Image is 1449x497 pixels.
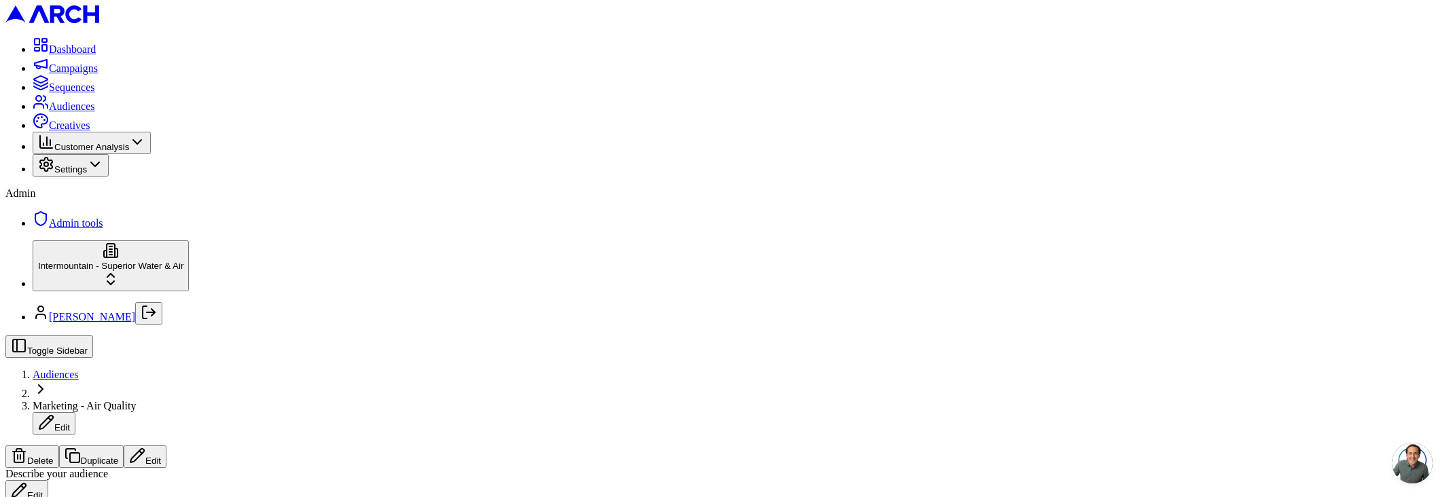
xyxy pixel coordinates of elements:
span: Customer Analysis [54,142,129,152]
button: Edit [124,445,166,468]
a: Dashboard [33,43,96,55]
a: Creatives [33,119,90,131]
a: Admin tools [33,217,103,229]
button: Settings [33,154,109,177]
span: Describe your audience [5,468,108,479]
span: Creatives [49,119,90,131]
span: Marketing - Air Quality [33,400,136,411]
span: Audiences [49,100,95,112]
a: [PERSON_NAME] [49,311,135,323]
span: Admin tools [49,217,103,229]
button: Delete [5,445,59,468]
nav: breadcrumb [5,369,1444,435]
button: Edit [33,412,75,435]
button: Customer Analysis [33,132,151,154]
a: Campaigns [33,62,98,74]
a: Audiences [33,100,95,112]
span: Dashboard [49,43,96,55]
span: Sequences [49,81,95,93]
span: Intermountain - Superior Water & Air [38,261,183,271]
span: Campaigns [49,62,98,74]
button: Duplicate [59,445,124,468]
span: Toggle Sidebar [27,346,88,356]
span: Settings [54,164,87,174]
div: Admin [5,187,1444,200]
button: Toggle Sidebar [5,335,93,358]
a: Sequences [33,81,95,93]
a: Audiences [33,369,79,380]
button: Log out [135,302,162,325]
div: Open chat [1392,443,1433,483]
span: Edit [54,422,70,432]
button: Intermountain - Superior Water & Air [33,240,189,291]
